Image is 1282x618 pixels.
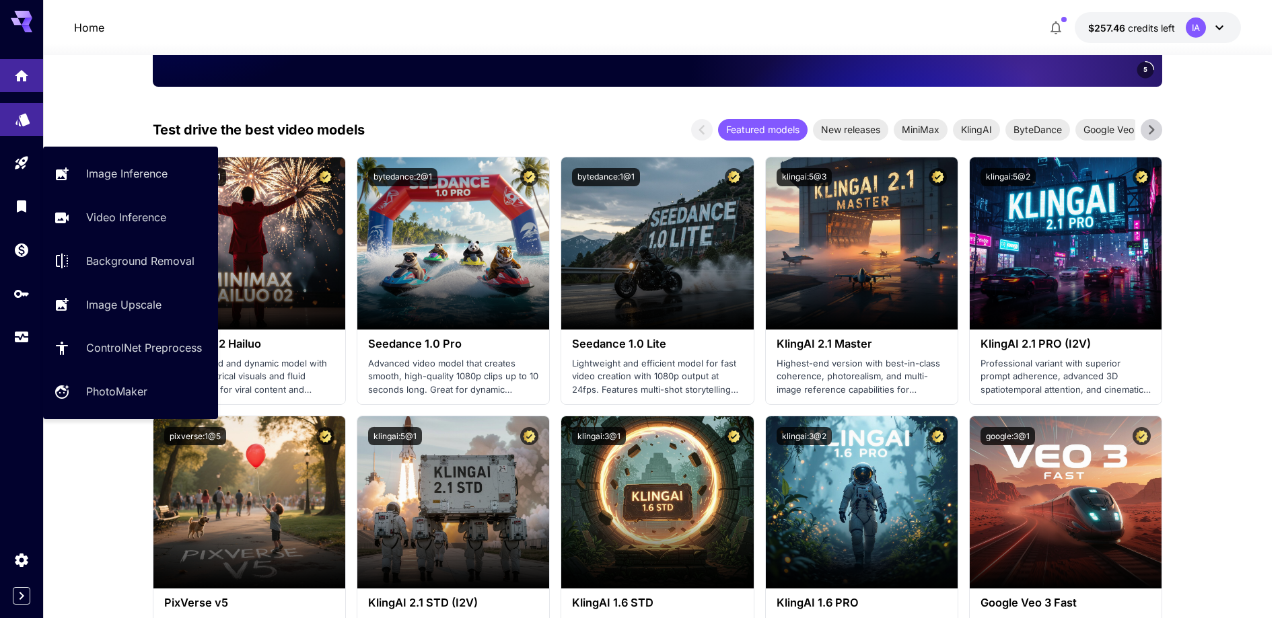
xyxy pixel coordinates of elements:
img: alt [561,416,753,588]
span: 5 [1143,65,1147,75]
button: klingai:3@2 [777,427,832,445]
p: Advanced video model that creates smooth, high-quality 1080p clips up to 10 seconds long. Great f... [368,357,538,397]
p: Highest-end version with best-in-class coherence, photorealism, and multi-image reference capabil... [777,357,947,397]
div: Settings [13,551,30,568]
button: bytedance:1@1 [572,168,640,186]
button: klingai:3@1 [572,427,626,445]
button: Certified Model – Vetted for best performance and includes a commercial license. [1133,427,1151,445]
button: Expand sidebar [13,587,30,605]
img: alt [153,416,345,588]
button: klingai:5@1 [368,427,422,445]
button: klingai:5@3 [777,168,832,186]
button: bytedance:2@1 [368,168,437,186]
button: Certified Model – Vetted for best performance and includes a commercial license. [316,427,334,445]
a: Image Inference [43,157,218,190]
div: IA [1186,17,1206,38]
button: $257.45786 [1075,12,1241,43]
div: API Keys [13,285,30,302]
h3: PixVerse v5 [164,596,334,609]
button: Certified Model – Vetted for best performance and includes a commercial license. [725,168,743,186]
img: alt [766,416,958,588]
img: alt [561,157,753,330]
a: Image Upscale [43,288,218,321]
button: Certified Model – Vetted for best performance and includes a commercial license. [520,427,538,445]
a: Background Removal [43,245,218,278]
span: New releases [813,122,888,137]
h3: Google Veo 3 Fast [981,596,1151,609]
button: Certified Model – Vetted for best performance and includes a commercial license. [929,427,947,445]
h3: KlingAI 1.6 STD [572,596,742,609]
div: Playground [13,155,30,171]
p: Most polished and dynamic model with vibrant, theatrical visuals and fluid motion. Ideal for vira... [164,357,334,397]
nav: breadcrumb [74,20,104,36]
a: Video Inference [43,201,218,234]
span: KlingAI [953,122,1000,137]
div: Usage [13,329,30,346]
h3: Seedance 1.0 Pro [368,338,538,350]
p: ControlNet Preprocess [86,340,202,356]
p: Video Inference [86,209,166,225]
img: alt [766,157,958,330]
a: ControlNet Preprocess [43,332,218,364]
h3: KlingAI 2.1 Master [777,338,947,350]
button: Certified Model – Vetted for best performance and includes a commercial license. [520,168,538,186]
img: alt [970,416,1162,588]
p: Home [74,20,104,36]
p: PhotoMaker [86,383,147,399]
div: Models [15,107,31,124]
div: $257.45786 [1088,21,1175,35]
span: ByteDance [1005,122,1070,137]
h3: KlingAI 2.1 PRO (I2V) [981,338,1151,350]
p: Background Removal [86,253,194,269]
p: Lightweight and efficient model for fast video creation with 1080p output at 24fps. Features mult... [572,357,742,397]
span: Google Veo [1075,122,1142,137]
div: Wallet [13,241,30,258]
span: MiniMax [894,122,948,137]
p: Image Inference [86,165,168,182]
button: Certified Model – Vetted for best performance and includes a commercial license. [316,168,334,186]
div: Home [13,67,30,84]
button: google:3@1 [981,427,1035,445]
span: credits left [1128,22,1175,34]
p: Professional variant with superior prompt adherence, advanced 3D spatiotemporal attention, and ci... [981,357,1151,397]
button: Certified Model – Vetted for best performance and includes a commercial license. [929,168,947,186]
button: Certified Model – Vetted for best performance and includes a commercial license. [725,427,743,445]
span: $257.46 [1088,22,1128,34]
button: pixverse:1@5 [164,427,226,445]
img: alt [357,416,549,588]
h3: KlingAI 2.1 STD (I2V) [368,596,538,609]
button: klingai:5@2 [981,168,1036,186]
img: alt [970,157,1162,330]
h3: Seedance 1.0 Lite [572,338,742,350]
button: Certified Model – Vetted for best performance and includes a commercial license. [1133,168,1151,186]
h3: MiniMax 02 Hailuo [164,338,334,350]
a: PhotoMaker [43,375,218,408]
span: Featured models [718,122,808,137]
p: Test drive the best video models [153,120,365,140]
h3: KlingAI 1.6 PRO [777,596,947,609]
div: Library [13,198,30,215]
p: Image Upscale [86,297,162,313]
img: alt [357,157,549,330]
img: alt [153,157,345,330]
